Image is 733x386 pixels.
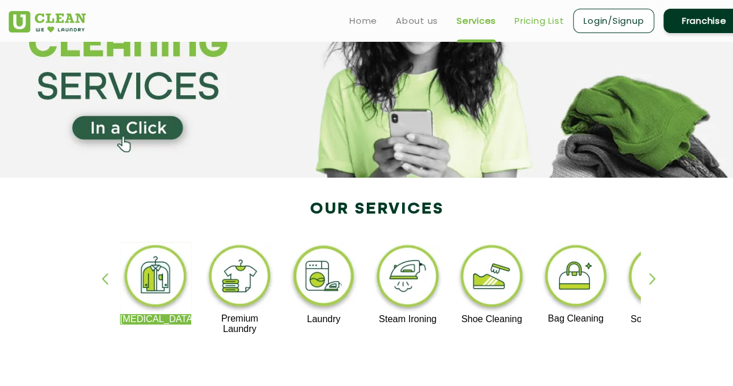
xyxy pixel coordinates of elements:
a: Services [457,14,496,28]
a: About us [396,14,438,28]
img: dry_cleaning_11zon.webp [120,242,191,314]
p: Premium Laundry [204,313,275,334]
p: Sofa Cleaning [624,314,695,324]
img: shoe_cleaning_11zon.webp [456,242,527,314]
img: laundry_cleaning_11zon.webp [288,242,359,314]
a: Pricing List [515,14,564,28]
p: Laundry [288,314,359,324]
img: sofa_cleaning_11zon.webp [624,242,695,314]
img: steam_ironing_11zon.webp [372,242,443,314]
p: Steam Ironing [372,314,443,324]
img: UClean Laundry and Dry Cleaning [9,11,86,33]
a: Home [349,14,377,28]
p: [MEDICAL_DATA] [120,314,191,324]
p: Bag Cleaning [540,313,611,324]
p: Shoe Cleaning [456,314,527,324]
img: premium_laundry_cleaning_11zon.webp [204,242,275,313]
img: bag_cleaning_11zon.webp [540,242,611,313]
a: Login/Signup [573,9,654,33]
